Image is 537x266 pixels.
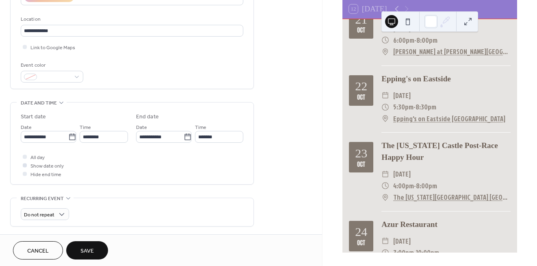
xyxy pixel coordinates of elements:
[416,101,436,113] span: 8:30pm
[414,247,416,259] span: -
[416,247,439,259] span: 10:00pm
[195,123,206,132] span: Time
[393,168,411,180] span: [DATE]
[381,180,389,192] div: ​
[381,90,389,102] div: ​
[381,219,511,231] div: Azur Restaurant
[393,101,414,113] span: 5:30pm
[381,192,389,203] div: ​
[381,247,389,259] div: ​
[27,247,49,255] span: Cancel
[80,247,94,255] span: Save
[414,180,416,192] span: -
[393,113,505,125] a: Epping's on Eastside [GEOGRAPHIC_DATA]
[21,194,64,203] span: Recurring event
[355,147,367,159] div: 23
[21,61,82,70] div: Event color
[381,113,389,125] div: ​
[355,226,367,238] div: 24
[355,80,367,92] div: 22
[66,241,108,259] button: Save
[80,123,91,132] span: Time
[13,241,63,259] button: Cancel
[30,44,75,52] span: Link to Google Maps
[24,210,54,220] span: Do not repeat
[21,113,46,121] div: Start date
[30,162,64,170] span: Show date only
[393,235,411,247] span: [DATE]
[381,35,389,46] div: ​
[393,35,414,46] span: 6:00pm
[357,240,365,246] div: Oct
[21,99,57,107] span: Date and time
[414,35,416,46] span: -
[357,94,365,100] div: Oct
[393,90,411,102] span: [DATE]
[393,46,511,58] a: [PERSON_NAME] at [PERSON_NAME][GEOGRAPHIC_DATA] [GEOGRAPHIC_DATA]
[136,113,159,121] div: End date
[393,180,414,192] span: 4:00pm
[381,168,389,180] div: ​
[414,101,416,113] span: -
[30,153,45,162] span: All day
[30,170,61,179] span: Hide end time
[381,46,389,58] div: ​
[416,35,437,46] span: 8:00pm
[357,27,365,33] div: Oct
[416,180,437,192] span: 8:00pm
[393,192,511,203] a: The [US_STATE][GEOGRAPHIC_DATA] [GEOGRAPHIC_DATA]
[355,13,367,26] div: 21
[381,73,511,85] div: Epping's on Eastside
[381,140,511,164] div: The [US_STATE] Castle Post-Race Happy Hour
[21,15,242,24] div: Location
[357,161,365,168] div: Oct
[381,101,389,113] div: ​
[21,123,32,132] span: Date
[381,235,389,247] div: ​
[136,123,147,132] span: Date
[393,247,414,259] span: 7:00pm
